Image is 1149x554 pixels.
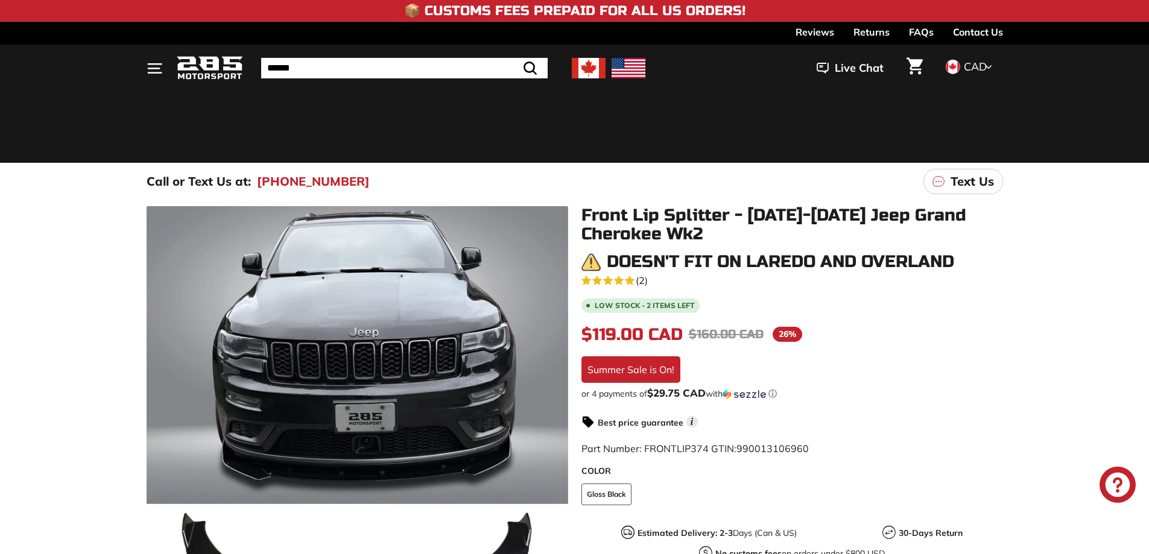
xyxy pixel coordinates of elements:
strong: Best price guarantee [598,417,683,428]
label: COLOR [581,465,1003,477]
span: $119.00 CAD [581,324,683,345]
p: Text Us [951,172,994,190]
span: Live Chat [835,60,884,76]
h4: 📦 Customs Fees Prepaid for All US Orders! [404,4,745,18]
a: Contact Us [953,22,1003,42]
a: [PHONE_NUMBER] [257,172,370,190]
span: (2) [636,273,648,288]
h3: Doesn't fit on Laredo and Overland [607,253,954,271]
img: Logo_285_Motorsport_areodynamics_components [177,54,243,83]
img: Sezzle [723,389,766,400]
div: or 4 payments of with [581,388,1003,400]
a: Reviews [796,22,834,42]
a: Returns [853,22,890,42]
a: FAQs [909,22,934,42]
p: Days (Can & US) [638,527,797,540]
button: Live Chat [801,53,899,83]
span: $160.00 CAD [689,327,764,342]
span: 990013106960 [736,442,809,455]
span: Low stock - 2 items left [595,302,695,309]
strong: Estimated Delivery: 2-3 [638,527,733,538]
img: warning.png [581,253,601,272]
p: Call or Text Us at: [147,172,251,190]
strong: 30-Days Return [899,527,963,538]
a: Cart [899,48,930,89]
div: or 4 payments of$29.75 CADwithSezzle Click to learn more about Sezzle [581,388,1003,400]
a: 5.0 rating (2 votes) [581,272,1003,288]
span: $29.75 CAD [647,386,706,399]
input: Search [261,58,548,78]
span: CAD [964,60,987,74]
h1: Front Lip Splitter - [DATE]-[DATE] Jeep Grand Cherokee Wk2 [581,206,1003,244]
span: i [686,416,698,427]
span: 26% [773,327,802,342]
span: Part Number: FRONTLIP374 GTIN: [581,442,809,455]
div: Summer Sale is On! [581,356,680,383]
a: Text Us [923,169,1003,194]
inbox-online-store-chat: Shopify online store chat [1096,467,1139,506]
